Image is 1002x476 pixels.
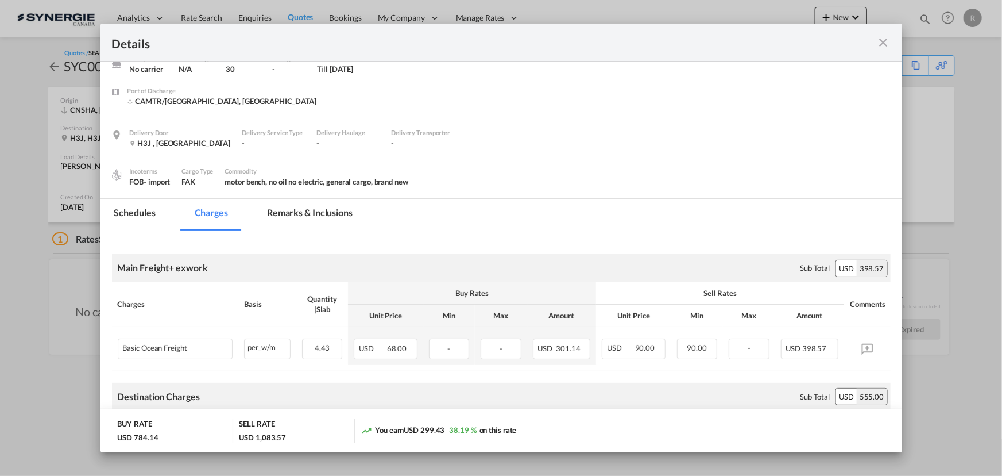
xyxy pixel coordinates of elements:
span: 38.19 % [449,425,476,435]
div: 555.00 [857,389,887,405]
div: Basis [244,299,290,309]
p: Subject to space valid [DATE] [11,51,766,63]
div: Sub Total [800,263,830,273]
p: Shipper must have export permit, if no, 75usd/export permit will be applied. [11,70,766,82]
span: - [448,344,451,353]
span: brand new [374,177,408,186]
span: USD [359,344,385,353]
th: Unit Price [348,305,423,327]
md-icon: icon-close fg-AAA8AD m-0 cursor [877,36,891,49]
md-icon: icon-trending-up [361,425,372,436]
div: - import [144,176,170,187]
span: USD [607,343,633,352]
div: Sub Total [800,391,830,402]
div: USD [836,389,857,405]
md-tab-item: Charges [181,199,242,231]
div: Commodity [225,166,408,176]
div: USD 1,083.57 [239,432,286,443]
div: - [391,138,454,148]
div: USD [836,260,857,277]
div: Incoterms [130,166,171,176]
div: 398.57 [857,260,887,277]
span: 90.00 [635,343,655,352]
div: USD 784.14 [118,432,158,443]
div: FAK [181,176,213,187]
md-dialog: Port of Loading ... [100,24,902,452]
th: Amount [527,305,597,327]
body: Editor, editor6 [11,11,766,43]
span: - [500,344,502,353]
div: Main Freight+ exwork [118,262,208,274]
span: USD [786,344,801,353]
div: Cargo Type [181,166,213,176]
div: Destination Charges [118,390,200,403]
th: Comments [844,282,890,327]
span: 4.43 [315,343,330,352]
div: Delivery Service Type [242,128,305,138]
th: Max [475,305,527,327]
div: - [242,138,305,148]
div: Charges [118,299,233,309]
div: You earn on this rate [361,425,516,437]
span: 398.57 [802,344,826,353]
span: , [265,177,267,186]
div: Buy Rates [354,288,590,298]
div: Delivery Haulage [316,128,380,138]
p: ============ [11,89,766,101]
p: synergy consol with [PERSON_NAME] [11,11,766,24]
img: cargo.png [110,168,123,181]
span: 301.14 [556,344,580,353]
body: Editor, editor5 [11,11,766,24]
md-pagination-wrapper: Use the left and right arrow keys to navigate between tabs [100,199,378,231]
div: BUY RATE [118,419,152,432]
div: CAMTR/Montreal, QC [127,96,317,106]
div: Sell Rates [602,288,838,298]
th: Min [671,305,723,327]
div: Till 6 Sep 2025 [317,64,353,74]
div: No carrier [130,64,168,74]
div: Quantity | Slab [302,294,342,314]
span: N/A [179,64,192,74]
span: USD 299.43 [404,425,444,435]
div: Delivery Door [130,128,231,138]
span: no oil no electric, general cargo [269,177,374,186]
div: FOB [130,176,171,187]
div: Details [112,35,813,49]
strong: Origin remarks: [11,13,67,21]
span: 90.00 [687,343,707,352]
div: per_w/m [245,339,289,354]
span: , [371,177,373,186]
p: FOB [GEOGRAPHIC_DATA] [11,31,766,43]
th: Amount [775,305,845,327]
md-tab-item: Schedules [100,199,169,231]
div: 30 [226,64,261,74]
p: [PERSON_NAME] [URL][DOMAIN_NAME] [11,31,766,43]
span: motor bench [225,177,269,186]
div: Basic Ocean Freight [123,344,187,352]
span: USD [538,344,555,353]
th: Unit Price [596,305,671,327]
div: - [272,64,305,74]
th: Max [723,305,775,327]
div: H3J , Canada [130,138,231,148]
md-tab-item: Remarks & Inclusions [253,199,366,231]
div: SELL RATE [239,419,274,432]
strong: E Manifest (ACI): [11,110,71,118]
div: - [316,138,380,148]
th: Min [423,305,475,327]
div: Port of Discharge [127,86,317,96]
span: 68.00 [387,344,407,353]
div: Delivery Transporter [391,128,454,138]
span: - [748,343,750,352]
